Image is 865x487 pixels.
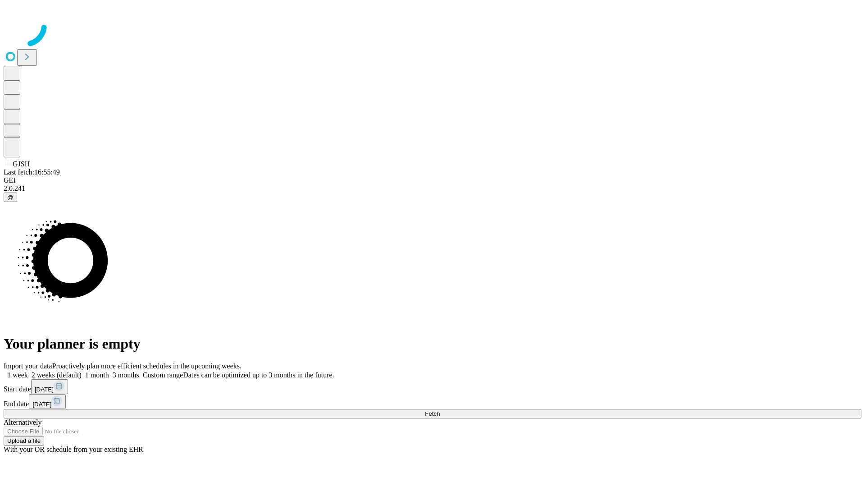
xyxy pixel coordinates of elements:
[31,379,68,394] button: [DATE]
[32,371,82,379] span: 2 weeks (default)
[85,371,109,379] span: 1 month
[4,436,44,446] button: Upload a file
[4,394,861,409] div: End date
[29,394,66,409] button: [DATE]
[4,362,52,370] span: Import your data
[4,409,861,418] button: Fetch
[4,446,143,453] span: With your OR schedule from your existing EHR
[4,193,17,202] button: @
[4,418,41,426] span: Alternatively
[52,362,241,370] span: Proactively plan more efficient schedules in the upcoming weeks.
[32,401,51,408] span: [DATE]
[7,371,28,379] span: 1 week
[143,371,183,379] span: Custom range
[113,371,139,379] span: 3 months
[183,371,334,379] span: Dates can be optimized up to 3 months in the future.
[4,168,60,176] span: Last fetch: 16:55:49
[4,379,861,394] div: Start date
[4,335,861,352] h1: Your planner is empty
[13,160,30,168] span: GJSH
[4,176,861,184] div: GEI
[425,410,440,417] span: Fetch
[4,184,861,193] div: 2.0.241
[7,194,14,201] span: @
[35,386,54,393] span: [DATE]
